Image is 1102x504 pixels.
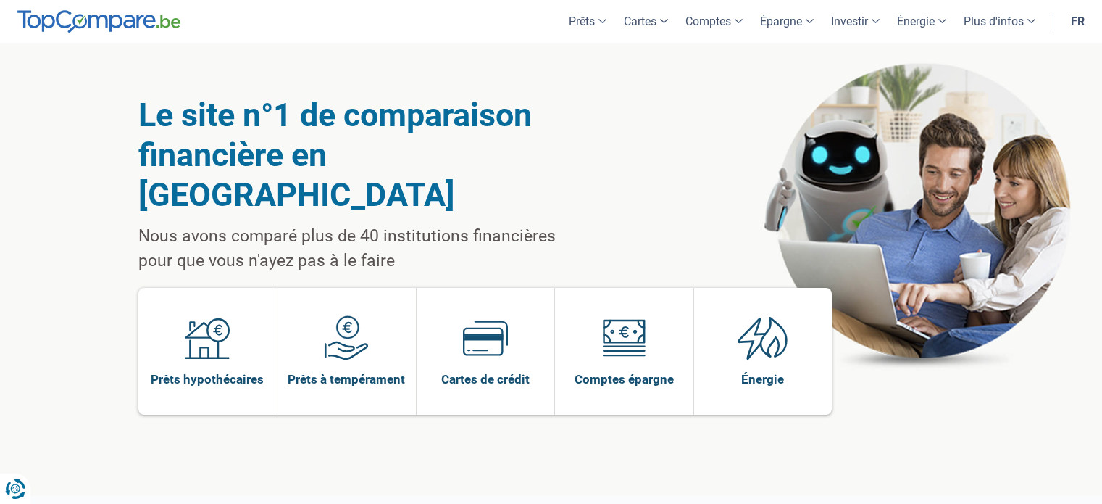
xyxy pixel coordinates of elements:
h1: Le site n°1 de comparaison financière en [GEOGRAPHIC_DATA] [138,95,593,215]
a: Prêts hypothécaires Prêts hypothécaires [138,288,277,415]
img: Prêts hypothécaires [185,315,230,360]
a: Comptes épargne Comptes épargne [555,288,693,415]
span: Prêts hypothécaires [151,371,264,387]
span: Comptes épargne [575,371,674,387]
img: Cartes de crédit [463,315,508,360]
span: Prêts à tempérament [288,371,405,387]
img: Prêts à tempérament [324,315,369,360]
a: Prêts à tempérament Prêts à tempérament [277,288,416,415]
img: Comptes épargne [601,315,646,360]
p: Nous avons comparé plus de 40 institutions financières pour que vous n'ayez pas à le faire [138,224,593,273]
span: Énergie [741,371,784,387]
img: Énergie [738,315,788,360]
img: TopCompare [17,10,180,33]
a: Cartes de crédit Cartes de crédit [417,288,555,415]
a: Énergie Énergie [694,288,832,415]
span: Cartes de crédit [441,371,530,387]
